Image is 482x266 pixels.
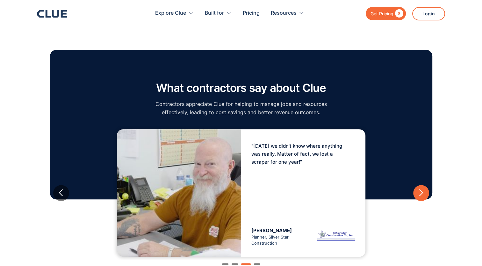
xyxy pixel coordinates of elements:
[155,3,194,23] div: Explore Clue
[393,10,403,18] div: 
[251,142,347,166] p: "[DATE] we didn't know where anything was really. Matter of fact, we lost a scraper for one year!"
[241,263,251,265] div: Show slide 3 of 4
[53,123,429,263] div: carousel
[271,3,297,23] div: Resources
[271,3,304,23] div: Resources
[205,3,224,23] div: Built for
[152,82,330,94] h2: What contractors say about Clue
[155,3,186,23] div: Explore Clue
[366,7,406,20] a: Get Pricing
[254,263,260,265] div: Show slide 4 of 4
[205,3,232,23] div: Built for
[412,7,445,20] a: Login
[243,3,260,23] a: Pricing
[251,227,292,233] span: [PERSON_NAME]
[232,263,238,265] div: Show slide 2 of 4
[251,227,303,247] div: Planner, Silver Star Construction
[317,227,355,243] img: silver star construction
[152,100,330,116] p: Contractors appreciate Clue for helping to manage jobs and resources effectively, leading to cost...
[370,10,393,18] div: Get Pricing
[53,126,429,260] div: 3 of 4
[413,185,429,201] div: next slide
[53,185,69,201] div: previous slide
[222,263,228,265] div: Show slide 1 of 4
